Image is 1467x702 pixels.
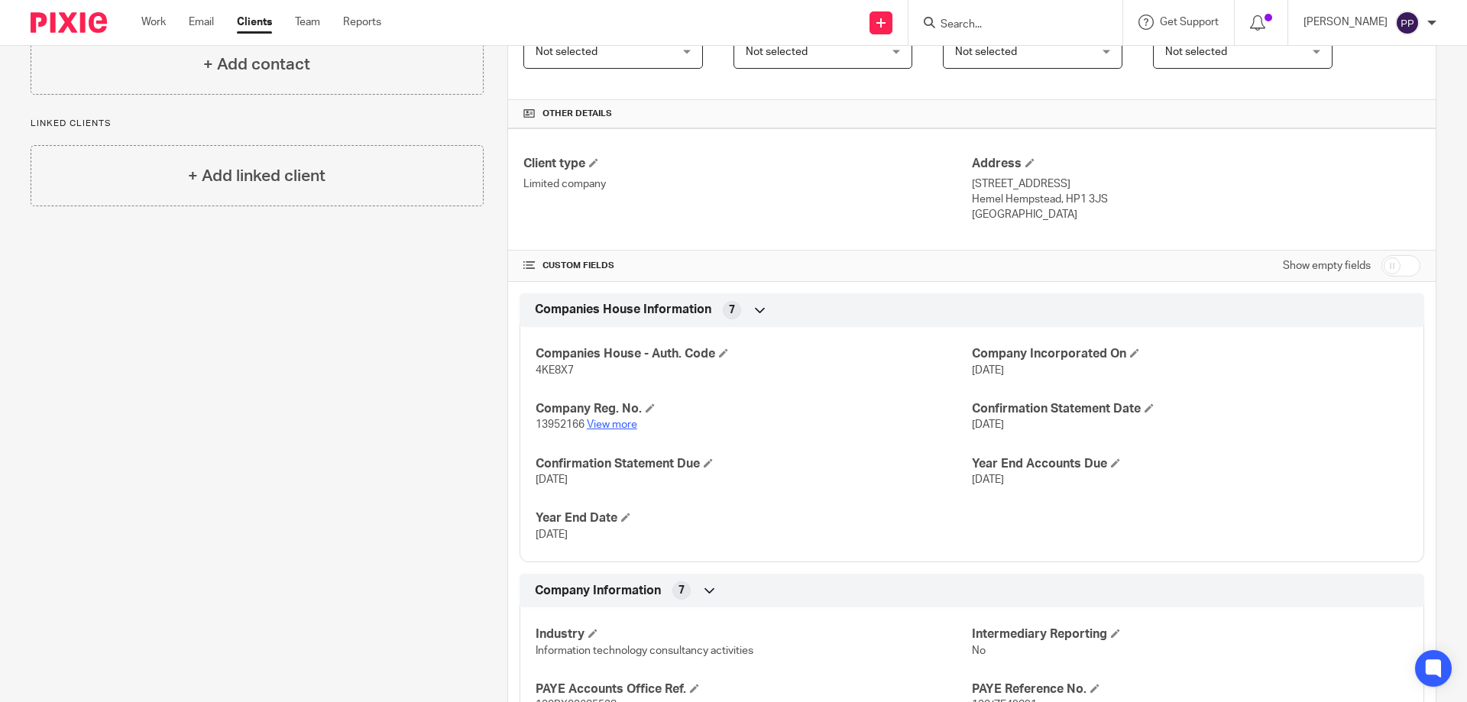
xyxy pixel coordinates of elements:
[523,156,972,172] h4: Client type
[237,15,272,30] a: Clients
[536,47,597,57] span: Not selected
[939,18,1077,32] input: Search
[535,302,711,318] span: Companies House Information
[188,164,325,188] h4: + Add linked client
[729,302,735,318] span: 7
[1283,258,1371,273] label: Show empty fields
[972,176,1420,192] p: [STREET_ADDRESS]
[141,15,166,30] a: Work
[955,47,1017,57] span: Not selected
[523,260,972,272] h4: CUSTOM FIELDS
[536,681,972,697] h4: PAYE Accounts Office Ref.
[536,401,972,417] h4: Company Reg. No.
[535,583,661,599] span: Company Information
[343,15,381,30] a: Reports
[536,645,753,656] span: Information technology consultancy activities
[972,156,1420,172] h4: Address
[587,419,637,430] a: View more
[523,176,972,192] p: Limited company
[1395,11,1420,35] img: svg%3E
[746,47,808,57] span: Not selected
[31,118,484,130] p: Linked clients
[972,192,1420,207] p: Hemel Hempstead, HP1 3JS
[972,207,1420,222] p: [GEOGRAPHIC_DATA]
[536,456,972,472] h4: Confirmation Statement Due
[1165,47,1227,57] span: Not selected
[972,626,1408,642] h4: Intermediary Reporting
[972,681,1408,697] h4: PAYE Reference No.
[31,12,107,33] img: Pixie
[536,474,568,485] span: [DATE]
[295,15,320,30] a: Team
[972,365,1004,376] span: [DATE]
[536,510,972,526] h4: Year End Date
[203,53,310,76] h4: + Add contact
[1303,15,1388,30] p: [PERSON_NAME]
[972,474,1004,485] span: [DATE]
[536,626,972,642] h4: Industry
[542,108,612,120] span: Other details
[972,419,1004,430] span: [DATE]
[972,456,1408,472] h4: Year End Accounts Due
[972,401,1408,417] h4: Confirmation Statement Date
[189,15,214,30] a: Email
[536,365,574,376] span: 4KE8X7
[536,529,568,540] span: [DATE]
[972,645,986,656] span: No
[1160,17,1219,27] span: Get Support
[536,419,585,430] span: 13952166
[972,346,1408,362] h4: Company Incorporated On
[536,346,972,362] h4: Companies House - Auth. Code
[678,583,685,598] span: 7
